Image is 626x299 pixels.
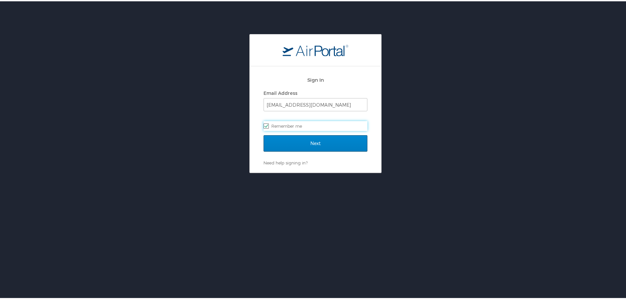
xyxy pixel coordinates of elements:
a: Need help signing in? [264,159,308,164]
h2: Sign In [264,75,367,82]
input: Next [264,134,367,150]
img: logo [283,43,348,55]
label: Email Address [264,89,297,95]
label: Remember me [264,120,367,130]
